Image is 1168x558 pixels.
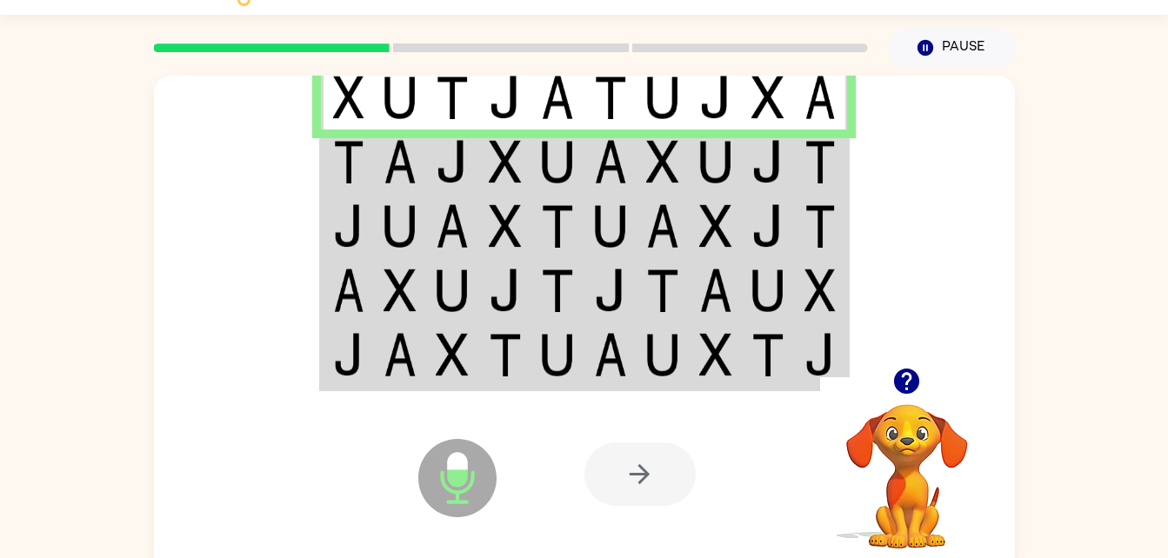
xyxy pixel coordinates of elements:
img: x [489,204,522,248]
img: x [699,204,732,248]
img: x [804,269,836,312]
img: u [541,140,574,183]
img: u [594,204,627,248]
img: t [333,140,364,183]
img: a [541,76,574,119]
img: u [646,76,679,119]
img: x [489,140,522,183]
img: a [384,333,417,376]
img: t [804,204,836,248]
img: j [751,204,784,248]
img: t [541,204,574,248]
button: Pause [889,28,1015,68]
img: x [384,269,417,312]
img: x [699,333,732,376]
img: a [699,269,732,312]
img: x [333,76,364,119]
img: a [594,333,627,376]
img: x [751,76,784,119]
img: t [751,333,784,376]
img: t [646,269,679,312]
img: u [699,140,732,183]
img: x [646,140,679,183]
img: j [699,76,732,119]
img: a [384,140,417,183]
img: u [751,269,784,312]
img: u [384,204,417,248]
img: x [436,333,469,376]
img: a [804,76,836,119]
video: Your browser must support playing .mp4 files to use Literably. Please try using another browser. [820,377,994,551]
img: t [489,333,522,376]
img: a [646,204,679,248]
img: u [436,269,469,312]
img: u [541,333,574,376]
img: a [333,269,364,312]
img: t [541,269,574,312]
img: a [594,140,627,183]
img: j [333,333,364,376]
img: j [333,204,364,248]
img: j [489,76,522,119]
img: j [489,269,522,312]
img: a [436,204,469,248]
img: u [646,333,679,376]
img: t [804,140,836,183]
img: j [751,140,784,183]
img: j [594,269,627,312]
img: t [594,76,627,119]
img: j [436,140,469,183]
img: j [804,333,836,376]
img: t [436,76,469,119]
img: u [384,76,417,119]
